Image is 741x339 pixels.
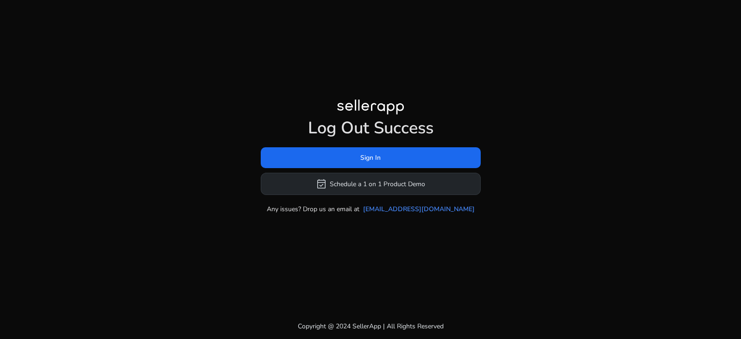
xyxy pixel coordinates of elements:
span: event_available [316,178,327,189]
h1: Log Out Success [261,118,481,138]
span: Sign In [360,153,381,163]
p: Any issues? Drop us an email at [267,204,359,214]
button: event_availableSchedule a 1 on 1 Product Demo [261,173,481,195]
a: [EMAIL_ADDRESS][DOMAIN_NAME] [363,204,475,214]
button: Sign In [261,147,481,168]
